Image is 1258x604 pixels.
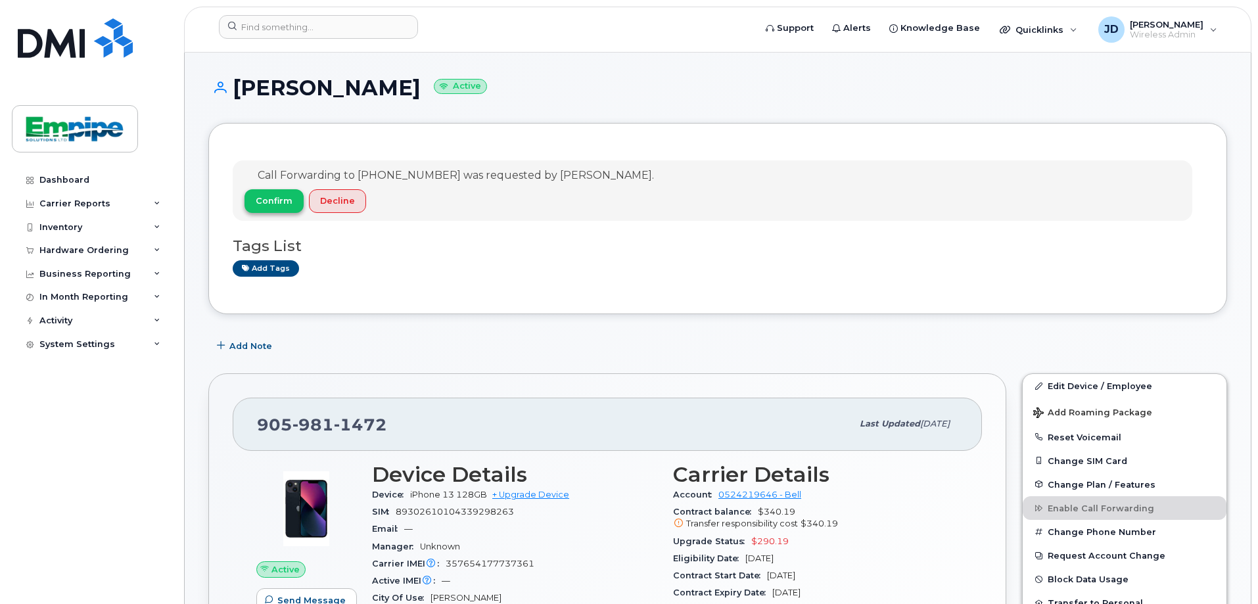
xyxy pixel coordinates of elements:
span: Call Forwarding to [PHONE_NUMBER] was requested by [PERSON_NAME]. [258,169,654,181]
span: iPhone 13 128GB [410,490,487,499]
button: Add Note [208,334,283,358]
span: Change Plan / Features [1048,479,1155,489]
h3: Device Details [372,463,657,486]
span: Unknown [420,542,460,551]
span: $340.19 [801,519,838,528]
span: [DATE] [767,570,795,580]
span: Contract Expiry Date [673,588,772,597]
span: $340.19 [673,507,958,530]
span: Upgrade Status [673,536,751,546]
button: Change SIM Card [1023,449,1226,473]
span: 1472 [334,415,387,434]
a: Edit Device / Employee [1023,374,1226,398]
span: $290.19 [751,536,789,546]
button: Change Plan / Features [1023,473,1226,496]
span: 357654177737361 [446,559,534,569]
a: 0524219646 - Bell [718,490,801,499]
iframe: Messenger Launcher [1201,547,1248,594]
span: Contract balance [673,507,758,517]
span: [DATE] [745,553,774,563]
span: Email [372,524,404,534]
span: [DATE] [772,588,801,597]
button: Confirm [245,189,304,213]
span: Last updated [860,419,920,429]
span: Active IMEI [372,576,442,586]
button: Enable Call Forwarding [1023,496,1226,520]
small: Active [434,79,487,94]
span: Add Note [229,340,272,352]
h1: [PERSON_NAME] [208,76,1227,99]
span: 89302610104339298263 [396,507,514,517]
span: — [442,576,450,586]
span: Transfer responsibility cost [686,519,798,528]
span: Add Roaming Package [1033,407,1152,420]
span: Account [673,490,718,499]
button: Block Data Usage [1023,567,1226,591]
button: Reset Voicemail [1023,425,1226,449]
span: Enable Call Forwarding [1048,503,1154,513]
a: + Upgrade Device [492,490,569,499]
h3: Tags List [233,238,1203,254]
span: — [404,524,413,534]
span: City Of Use [372,593,431,603]
span: [DATE] [920,419,950,429]
span: Carrier IMEI [372,559,446,569]
button: Request Account Change [1023,544,1226,567]
span: 981 [292,415,334,434]
span: [PERSON_NAME] [431,593,501,603]
span: Confirm [256,195,292,207]
span: Contract Start Date [673,570,767,580]
button: Change Phone Number [1023,520,1226,544]
span: Manager [372,542,420,551]
span: SIM [372,507,396,517]
span: Decline [320,195,355,207]
span: 905 [257,415,387,434]
button: Decline [309,189,366,213]
span: Device [372,490,410,499]
span: Active [271,563,300,576]
a: Add tags [233,260,299,277]
h3: Carrier Details [673,463,958,486]
img: image20231002-3703462-1ig824h.jpeg [267,469,346,548]
button: Add Roaming Package [1023,398,1226,425]
span: Eligibility Date [673,553,745,563]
